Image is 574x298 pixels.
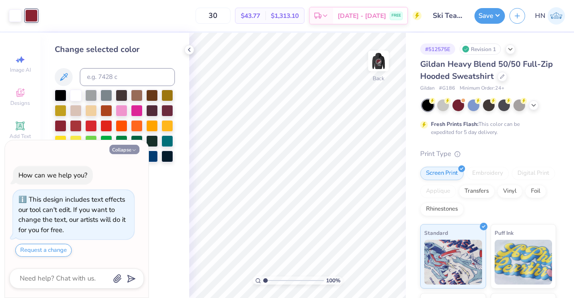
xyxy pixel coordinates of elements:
[466,167,509,180] div: Embroidery
[338,11,386,21] span: [DATE] - [DATE]
[9,133,31,140] span: Add Text
[548,7,565,25] img: Huda Nadeem
[420,43,455,55] div: # 512575E
[426,7,470,25] input: Untitled Design
[420,149,556,159] div: Print Type
[370,52,387,70] img: Back
[10,66,31,73] span: Image AI
[495,240,552,285] img: Puff Ink
[271,11,299,21] span: $1,313.10
[439,85,455,92] span: # G186
[196,8,230,24] input: – –
[420,203,464,216] div: Rhinestones
[431,120,541,136] div: This color can be expedited for 5 day delivery.
[424,228,448,238] span: Standard
[420,167,464,180] div: Screen Print
[424,240,482,285] img: Standard
[80,68,175,86] input: e.g. 7428 c
[15,244,72,257] button: Request a change
[460,43,501,55] div: Revision 1
[109,145,139,154] button: Collapse
[525,185,546,198] div: Foil
[55,43,175,56] div: Change selected color
[420,185,456,198] div: Applique
[420,85,435,92] span: Gildan
[431,121,478,128] strong: Fresh Prints Flash:
[459,185,495,198] div: Transfers
[241,11,260,21] span: $43.77
[18,171,87,180] div: How can we help you?
[373,74,384,82] div: Back
[391,13,401,19] span: FREE
[420,59,553,82] span: Gildan Heavy Blend 50/50 Full-Zip Hooded Sweatshirt
[512,167,555,180] div: Digital Print
[495,228,513,238] span: Puff Ink
[497,185,522,198] div: Vinyl
[326,276,340,285] span: 100 %
[460,85,504,92] span: Minimum Order: 24 +
[474,8,505,24] button: Save
[535,11,545,21] span: HN
[18,195,126,234] div: This design includes text effects our tool can't edit. If you want to change the text, our artist...
[10,99,30,107] span: Designs
[535,7,565,25] a: HN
